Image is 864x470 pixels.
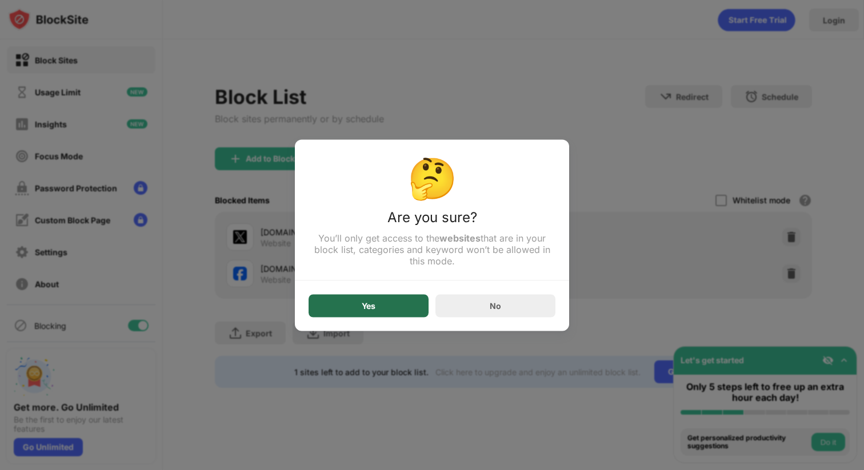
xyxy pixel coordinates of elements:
[309,208,555,232] div: Are you sure?
[439,232,481,243] strong: websites
[362,301,375,310] div: Yes
[309,153,555,202] div: 🤔
[309,232,555,266] div: You’ll only get access to the that are in your block list, categories and keyword won’t be allowe...
[490,301,501,311] div: No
